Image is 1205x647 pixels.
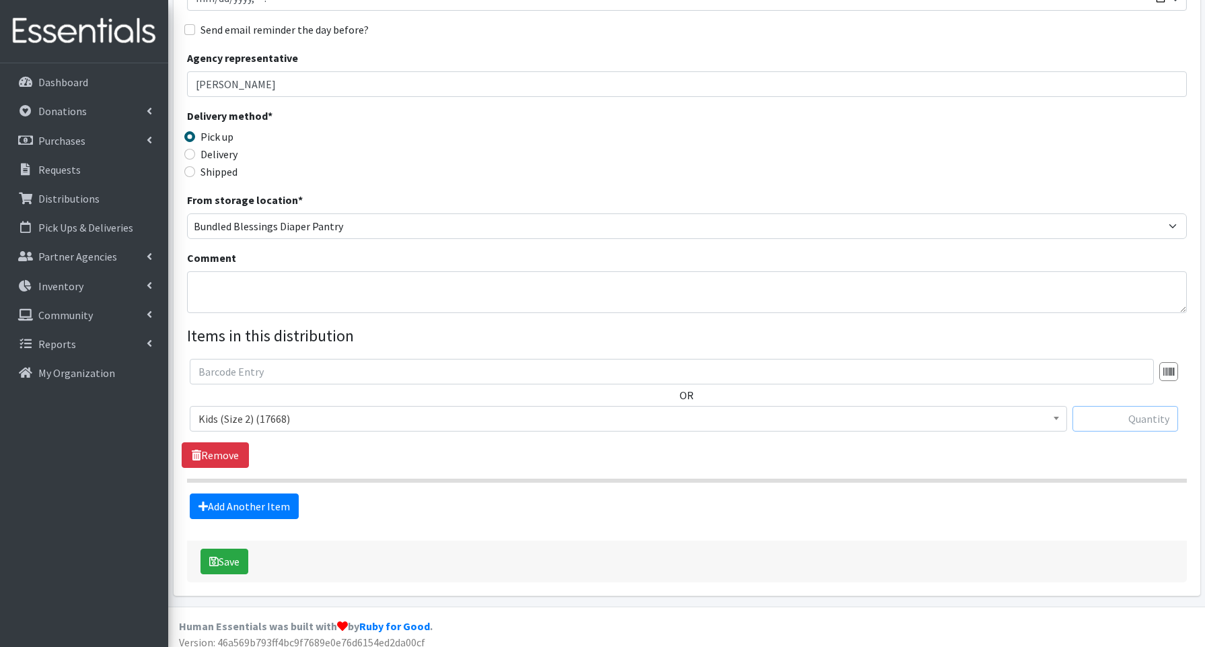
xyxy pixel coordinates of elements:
[38,75,88,89] p: Dashboard
[38,104,87,118] p: Donations
[5,127,163,154] a: Purchases
[38,366,115,380] p: My Organization
[5,360,163,386] a: My Organization
[190,359,1154,384] input: Barcode Entry
[200,146,238,162] label: Delivery
[298,193,303,207] abbr: required
[359,619,430,633] a: Ruby for Good
[5,302,163,329] a: Community
[198,409,1058,428] span: Kids (Size 2) (17668)
[5,273,163,300] a: Inventory
[680,387,694,403] label: OR
[187,50,298,66] label: Agency representative
[182,442,249,468] a: Remove
[5,69,163,96] a: Dashboard
[187,250,236,266] label: Comment
[38,134,85,147] p: Purchases
[5,214,163,241] a: Pick Ups & Deliveries
[5,9,163,54] img: HumanEssentials
[38,308,93,322] p: Community
[268,109,272,123] abbr: required
[190,406,1067,432] span: Kids (Size 2) (17668)
[5,331,163,357] a: Reports
[187,192,303,208] label: From storage location
[5,156,163,183] a: Requests
[190,493,299,519] a: Add Another Item
[5,98,163,125] a: Donations
[187,324,1187,348] legend: Items in this distribution
[200,22,369,38] label: Send email reminder the day before?
[38,163,81,176] p: Requests
[38,250,117,263] p: Partner Agencies
[187,108,437,129] legend: Delivery method
[5,243,163,270] a: Partner Agencies
[38,192,100,205] p: Distributions
[38,279,83,293] p: Inventory
[200,129,233,145] label: Pick up
[200,549,248,574] button: Save
[38,337,76,351] p: Reports
[38,221,133,234] p: Pick Ups & Deliveries
[1072,406,1178,432] input: Quantity
[200,164,238,180] label: Shipped
[5,185,163,212] a: Distributions
[179,619,433,633] strong: Human Essentials was built with by .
